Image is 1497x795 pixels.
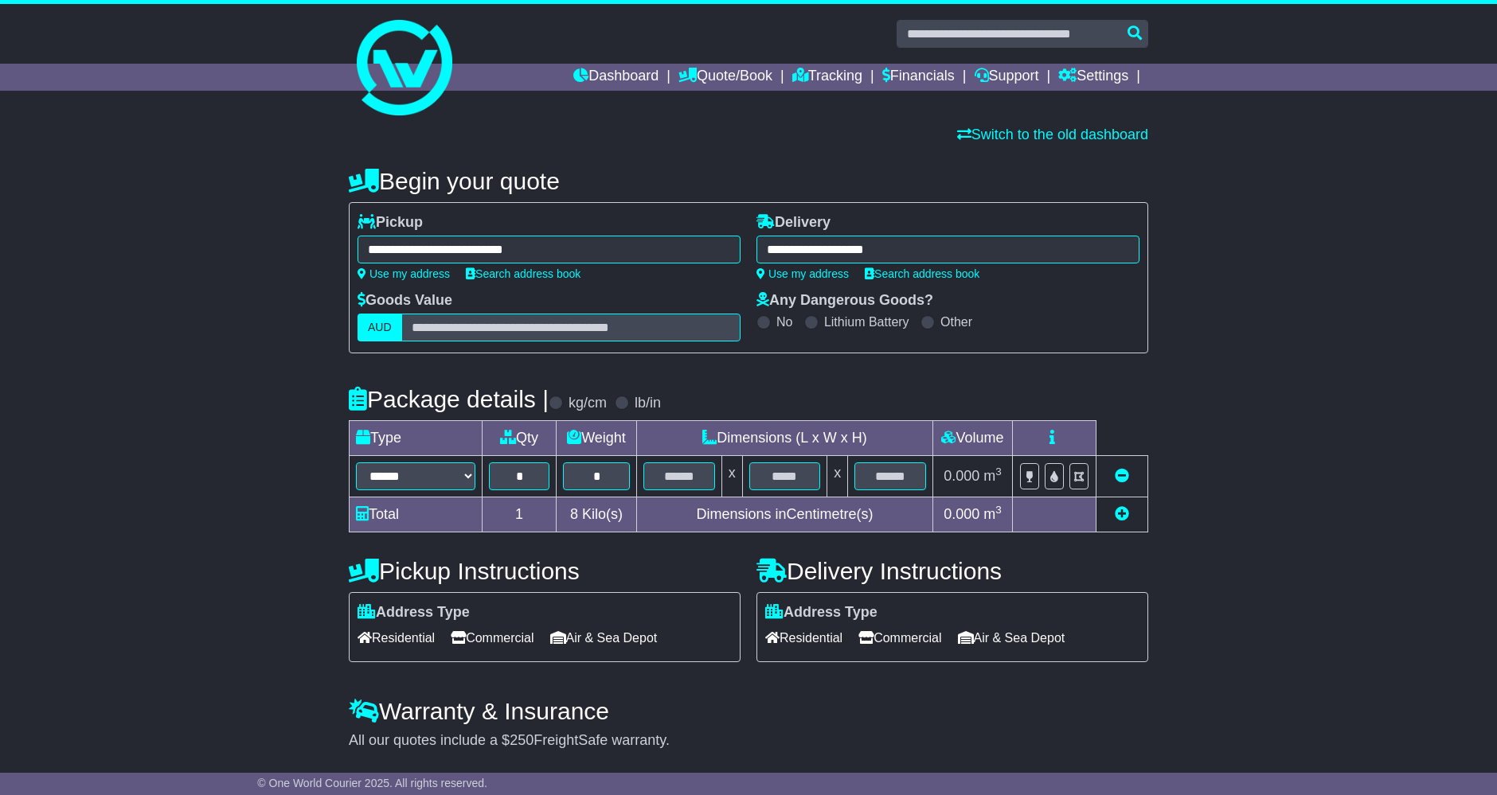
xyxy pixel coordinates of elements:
[940,314,972,329] label: Other
[510,732,534,748] span: 250
[635,395,661,412] label: lb/in
[983,506,1002,522] span: m
[557,421,637,456] td: Weight
[483,497,557,532] td: 1
[882,64,955,91] a: Financials
[1058,64,1128,91] a: Settings
[865,267,979,280] a: Search address book
[995,466,1002,477] sup: 3
[636,421,932,456] td: Dimensions (L x W x H)
[765,625,842,650] span: Residential
[557,497,637,532] td: Kilo(s)
[358,604,470,622] label: Address Type
[349,558,741,584] h4: Pickup Instructions
[358,267,450,280] a: Use my address
[350,421,483,456] td: Type
[776,314,792,329] label: No
[350,497,483,532] td: Total
[944,506,979,522] span: 0.000
[824,314,909,329] label: Lithium Battery
[958,625,1065,650] span: Air & Sea Depot
[756,292,933,310] label: Any Dangerous Goods?
[1115,506,1129,522] a: Add new item
[944,468,979,484] span: 0.000
[721,456,742,497] td: x
[858,625,941,650] span: Commercial
[349,386,549,412] h4: Package details |
[570,506,578,522] span: 8
[569,395,607,412] label: kg/cm
[483,421,557,456] td: Qty
[358,625,435,650] span: Residential
[932,421,1012,456] td: Volume
[358,292,452,310] label: Goods Value
[792,64,862,91] a: Tracking
[827,456,848,497] td: x
[257,777,487,789] span: © One World Courier 2025. All rights reserved.
[765,604,877,622] label: Address Type
[983,468,1002,484] span: m
[756,214,831,232] label: Delivery
[756,558,1148,584] h4: Delivery Instructions
[550,625,658,650] span: Air & Sea Depot
[678,64,772,91] a: Quote/Book
[358,214,423,232] label: Pickup
[1115,468,1129,484] a: Remove this item
[349,698,1148,724] h4: Warranty & Insurance
[756,267,849,280] a: Use my address
[636,497,932,532] td: Dimensions in Centimetre(s)
[451,625,534,650] span: Commercial
[957,127,1148,142] a: Switch to the old dashboard
[358,314,402,341] label: AUD
[573,64,659,91] a: Dashboard
[975,64,1039,91] a: Support
[995,504,1002,516] sup: 3
[466,267,580,280] a: Search address book
[349,732,1148,750] div: All our quotes include a $ FreightSafe warranty.
[349,168,1148,194] h4: Begin your quote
